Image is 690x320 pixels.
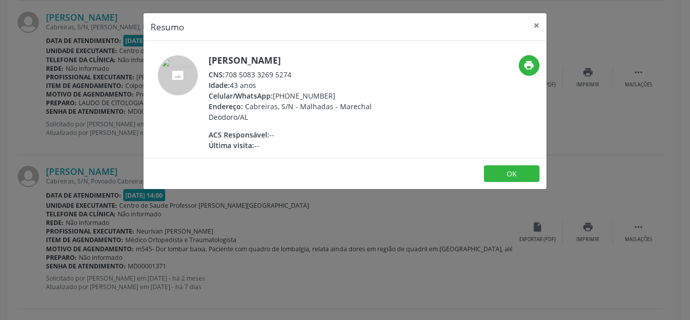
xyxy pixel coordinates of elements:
[209,102,243,111] span: Endereço:
[209,129,405,140] div: --
[519,55,539,76] button: print
[209,91,273,101] span: Celular/WhatsApp:
[209,80,230,90] span: Idade:
[209,130,269,140] span: ACS Responsável:
[209,102,372,122] span: Cabreiras, S/N - Malhadas - Marechal Deodoro/AL
[209,80,405,90] div: 43 anos
[209,55,405,66] h5: [PERSON_NAME]
[526,13,547,38] button: Close
[151,20,184,33] h5: Resumo
[209,140,405,151] div: --
[158,55,198,96] img: accompaniment
[209,90,405,101] div: [PHONE_NUMBER]
[209,69,405,80] div: 708 5083 3269 5274
[523,60,534,71] i: print
[209,141,254,150] span: Última visita:
[484,165,539,182] button: OK
[209,70,225,79] span: CNS:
